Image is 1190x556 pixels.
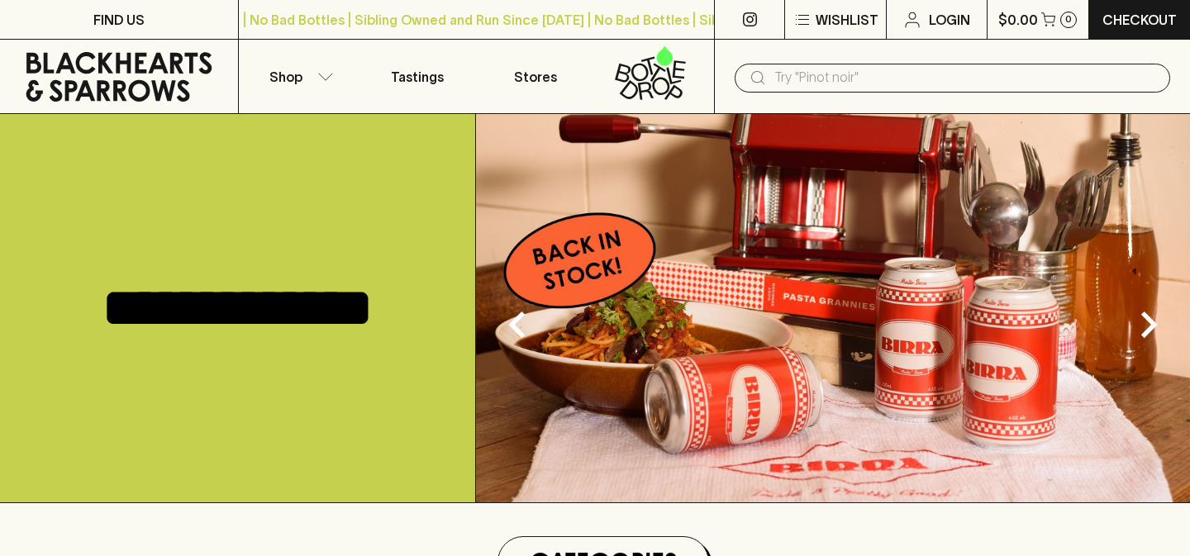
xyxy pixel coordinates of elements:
p: Tastings [391,67,444,87]
p: $0.00 [998,10,1038,30]
button: Previous [484,292,550,358]
p: FIND US [93,10,145,30]
button: Shop [239,40,358,113]
img: optimise [476,114,1190,502]
p: Wishlist [816,10,878,30]
a: Stores [477,40,596,113]
input: Try "Pinot noir" [774,64,1157,91]
p: Shop [269,67,302,87]
p: Stores [514,67,557,87]
p: Login [929,10,970,30]
a: Tastings [358,40,477,113]
p: Checkout [1102,10,1177,30]
p: 0 [1065,15,1072,24]
button: Next [1116,292,1182,358]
